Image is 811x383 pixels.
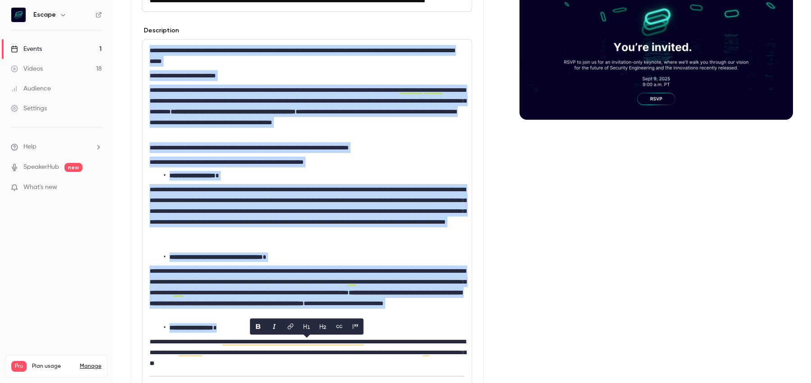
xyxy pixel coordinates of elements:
[11,142,102,152] li: help-dropdown-opener
[23,142,36,152] span: Help
[33,10,56,19] h6: Escape
[11,45,42,54] div: Events
[11,84,51,93] div: Audience
[80,363,101,370] a: Manage
[283,319,298,333] button: link
[91,184,102,192] iframe: Noticeable Trigger
[64,163,82,172] span: new
[23,162,59,172] a: SpeakerHub
[251,319,265,333] button: bold
[348,319,363,333] button: blockquote
[11,64,43,73] div: Videos
[23,183,57,192] span: What's new
[11,8,26,22] img: Escape
[11,361,27,372] span: Pro
[11,104,47,113] div: Settings
[267,319,282,333] button: italic
[142,26,179,35] label: Description
[32,363,74,370] span: Plan usage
